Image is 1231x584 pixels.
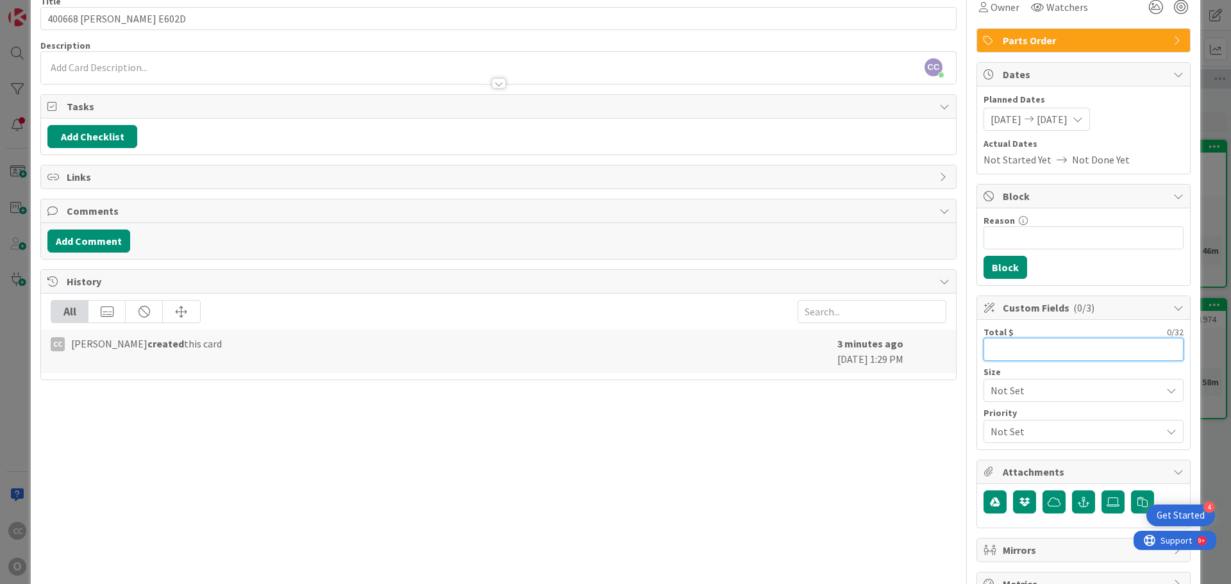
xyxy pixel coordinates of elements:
span: Not Started Yet [984,152,1051,167]
span: History [67,274,933,289]
span: Support [27,2,58,17]
b: 3 minutes ago [837,337,903,350]
div: Open Get Started checklist, remaining modules: 4 [1146,505,1215,526]
button: Add Checklist [47,125,137,148]
div: Priority [984,408,1184,417]
div: Size [984,367,1184,376]
span: Planned Dates [984,93,1184,106]
div: 0 / 32 [1017,326,1184,338]
span: Custom Fields [1003,300,1167,315]
div: 9+ [65,5,71,15]
div: CC [51,337,65,351]
span: [DATE] [991,112,1021,127]
span: Dates [1003,67,1167,82]
span: Not Set [991,422,1155,440]
span: Block [1003,188,1167,204]
label: Reason [984,215,1015,226]
input: type card name here... [40,7,957,30]
button: Add Comment [47,229,130,253]
span: Not Set [991,381,1155,399]
span: CC [925,58,942,76]
div: 4 [1203,501,1215,513]
span: Attachments [1003,464,1167,480]
span: Actual Dates [984,137,1184,151]
label: Total $ [984,326,1014,338]
span: Tasks [67,99,933,114]
div: All [51,301,88,322]
input: Search... [798,300,946,323]
span: ( 0/3 ) [1073,301,1094,314]
span: Description [40,40,90,51]
div: Get Started [1157,509,1205,522]
span: Links [67,169,933,185]
span: Mirrors [1003,542,1167,558]
b: created [147,337,184,350]
button: Block [984,256,1027,279]
div: [DATE] 1:29 PM [837,336,946,367]
span: [DATE] [1037,112,1068,127]
span: [PERSON_NAME] this card [71,336,222,351]
span: Not Done Yet [1072,152,1130,167]
span: Comments [67,203,933,219]
span: Parts Order [1003,33,1167,48]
